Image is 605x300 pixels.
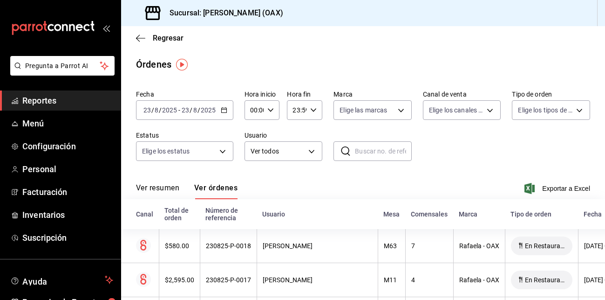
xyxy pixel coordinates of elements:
[136,132,233,139] label: Estatus
[136,34,184,42] button: Regresar
[206,242,251,250] div: 230825-P-0018
[287,91,322,98] label: Hora fin
[383,210,400,218] div: Mesa
[263,276,372,284] div: [PERSON_NAME]
[178,106,180,114] span: -
[136,91,233,98] label: Fecha
[521,242,569,250] span: En Restaurante
[340,105,387,115] span: Elige las marcas
[162,7,283,19] h3: Sucursal: [PERSON_NAME] (OAX)
[154,106,159,114] input: --
[459,242,499,250] div: Rafaela - OAX
[193,106,197,114] input: --
[143,106,151,114] input: --
[136,183,179,199] button: Ver resumen
[22,274,101,286] span: Ayuda
[429,105,484,115] span: Elige los canales de venta
[165,276,194,284] div: $2,595.00
[333,91,412,98] label: Marca
[518,105,573,115] span: Elige los tipos de orden
[159,106,162,114] span: /
[205,207,251,222] div: Número de referencia
[521,276,569,284] span: En Restaurante
[22,117,113,130] span: Menú
[206,276,251,284] div: 230825-P-0017
[22,186,113,198] span: Facturación
[22,140,113,153] span: Configuración
[200,106,216,114] input: ----
[262,210,372,218] div: Usuario
[251,147,306,156] span: Ver todos
[136,183,238,199] div: navigation tabs
[176,59,188,70] img: Tooltip marker
[153,34,184,42] span: Regresar
[136,57,171,71] div: Órdenes
[197,106,200,114] span: /
[181,106,190,114] input: --
[510,210,572,218] div: Tipo de orden
[22,94,113,107] span: Reportes
[136,210,153,218] div: Canal
[411,276,448,284] div: 4
[384,242,400,250] div: M63
[263,242,372,250] div: [PERSON_NAME]
[22,163,113,175] span: Personal
[7,68,115,77] a: Pregunta a Parrot AI
[194,183,238,199] button: Ver órdenes
[355,142,412,160] input: Buscar no. de referencia
[526,183,590,194] button: Exportar a Excel
[411,242,448,250] div: 7
[512,91,590,98] label: Tipo de orden
[459,210,499,218] div: Marca
[22,231,113,244] span: Suscripción
[25,61,100,71] span: Pregunta a Parrot AI
[165,242,194,250] div: $580.00
[459,276,499,284] div: Rafaela - OAX
[190,106,192,114] span: /
[102,24,110,32] button: open_drawer_menu
[151,106,154,114] span: /
[245,91,280,98] label: Hora inicio
[22,209,113,221] span: Inventarios
[162,106,177,114] input: ----
[245,132,323,139] label: Usuario
[423,91,501,98] label: Canal de venta
[384,276,400,284] div: M11
[142,147,190,156] span: Elige los estatus
[164,207,194,222] div: Total de orden
[10,56,115,76] button: Pregunta a Parrot AI
[411,210,448,218] div: Comensales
